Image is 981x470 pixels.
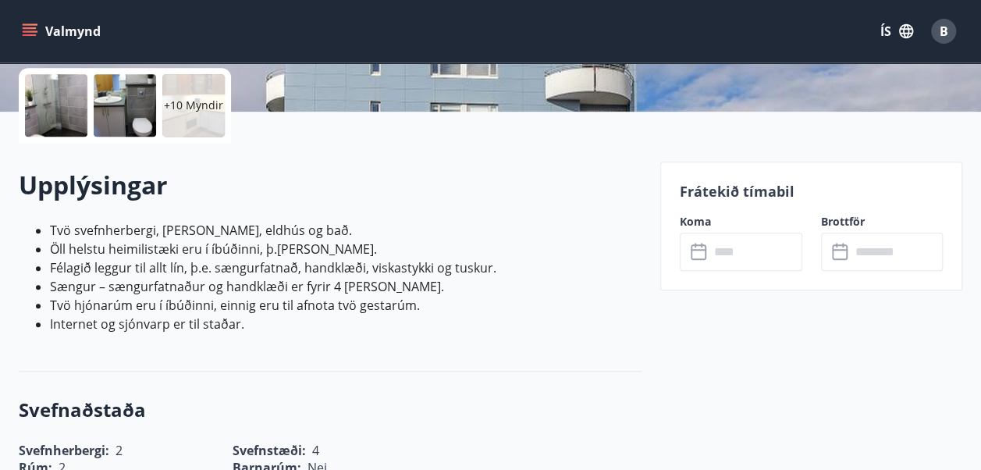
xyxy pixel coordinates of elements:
label: Brottför [821,214,944,230]
li: Sængur – sængurfatnaður og handklæði er fyrir 4 [PERSON_NAME]. [50,277,642,296]
h3: Svefnaðstaða [19,397,642,423]
button: B [925,12,962,50]
button: menu [19,17,107,45]
label: Koma [680,214,802,230]
p: +10 Myndir [164,98,223,113]
li: Internet og sjónvarp er til staðar. [50,315,642,333]
span: B [940,23,948,40]
p: Frátekið tímabil [680,181,943,201]
li: Félagið leggur til allt lín, þ.e. sængurfatnað, handklæði, viskastykki og tuskur. [50,258,642,277]
li: Tvö svefnherbergi, [PERSON_NAME], eldhús og bað. [50,221,642,240]
h2: Upplýsingar [19,168,642,202]
li: Tvö hjónarúm eru í íbúðinni, einnig eru til afnota tvö gestarúm. [50,296,642,315]
li: Öll helstu heimilistæki eru í íbúðinni, þ.[PERSON_NAME]. [50,240,642,258]
button: ÍS [872,17,922,45]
